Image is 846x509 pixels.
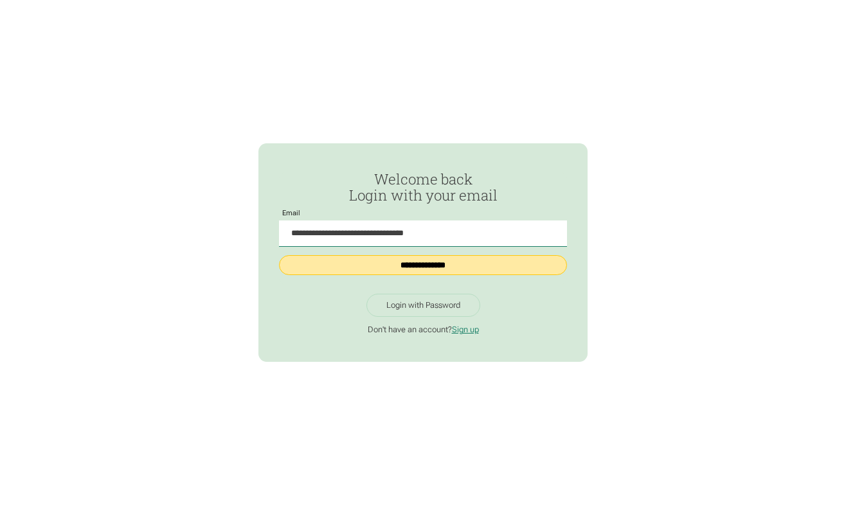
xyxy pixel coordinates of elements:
[279,172,567,285] form: Passwordless Login
[452,325,479,334] a: Sign up
[279,172,567,203] h2: Welcome back Login with your email
[279,210,303,217] label: Email
[279,325,567,335] p: Don't have an account?
[386,300,460,310] div: Login with Password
